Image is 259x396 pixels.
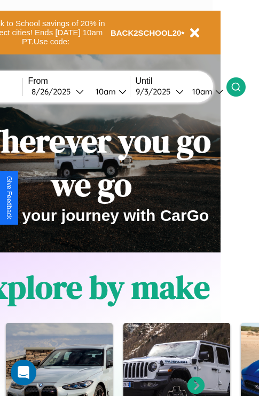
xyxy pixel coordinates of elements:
button: 8/26/2025 [28,86,87,97]
button: 10am [184,86,226,97]
label: Until [136,76,226,86]
div: Open Intercom Messenger [11,360,36,385]
div: Give Feedback [5,176,13,219]
b: BACK2SCHOOL20 [111,28,182,37]
button: 10am [87,86,130,97]
div: 8 / 26 / 2025 [32,86,76,97]
label: From [28,76,130,86]
div: 9 / 3 / 2025 [136,86,176,97]
div: 10am [187,86,215,97]
div: 10am [90,86,119,97]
